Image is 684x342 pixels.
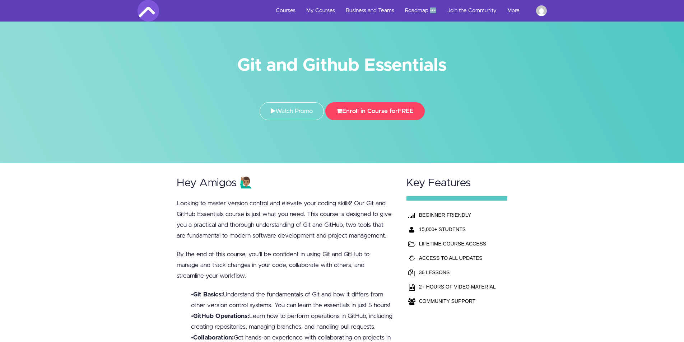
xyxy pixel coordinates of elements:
p: By the end of this course, you'll be confident in using Git and GitHub to manage and track change... [177,249,393,281]
li: • Understand the fundamentals of Git and how it differs from other version control systems. You c... [191,289,393,311]
td: COMMUNITY SUPPORT [417,294,498,308]
th: 15,000+ STUDENTS [417,222,498,236]
button: Enroll in Course forFREE [325,102,425,120]
td: LIFETIME COURSE ACCESS [417,236,498,251]
li: • Learn how to perform operations in GitHub, including creating repositories, managing branches, ... [191,311,393,332]
h2: Hey Amigos 🙋🏽‍♂️ [177,177,393,189]
span: FREE [398,108,414,114]
b: GitHub Operations: [193,313,249,319]
td: 2+ HOURS OF VIDEO MATERIAL [417,280,498,294]
td: ACCESS TO ALL UPDATES [417,251,498,265]
b: Git Basics: [193,291,223,298]
img: samdanistl@gmail.com [536,5,547,16]
h1: Git and Github Essentials [138,57,547,74]
a: Watch Promo [260,102,324,120]
th: BEGINNER FRIENDLY [417,208,498,222]
b: Collaboration: [193,334,234,341]
p: Looking to master version control and elevate your coding skills? Our Git and GitHub Essentials c... [177,198,393,241]
td: 36 LESSONS [417,265,498,280]
h2: Key Features [406,177,508,189]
